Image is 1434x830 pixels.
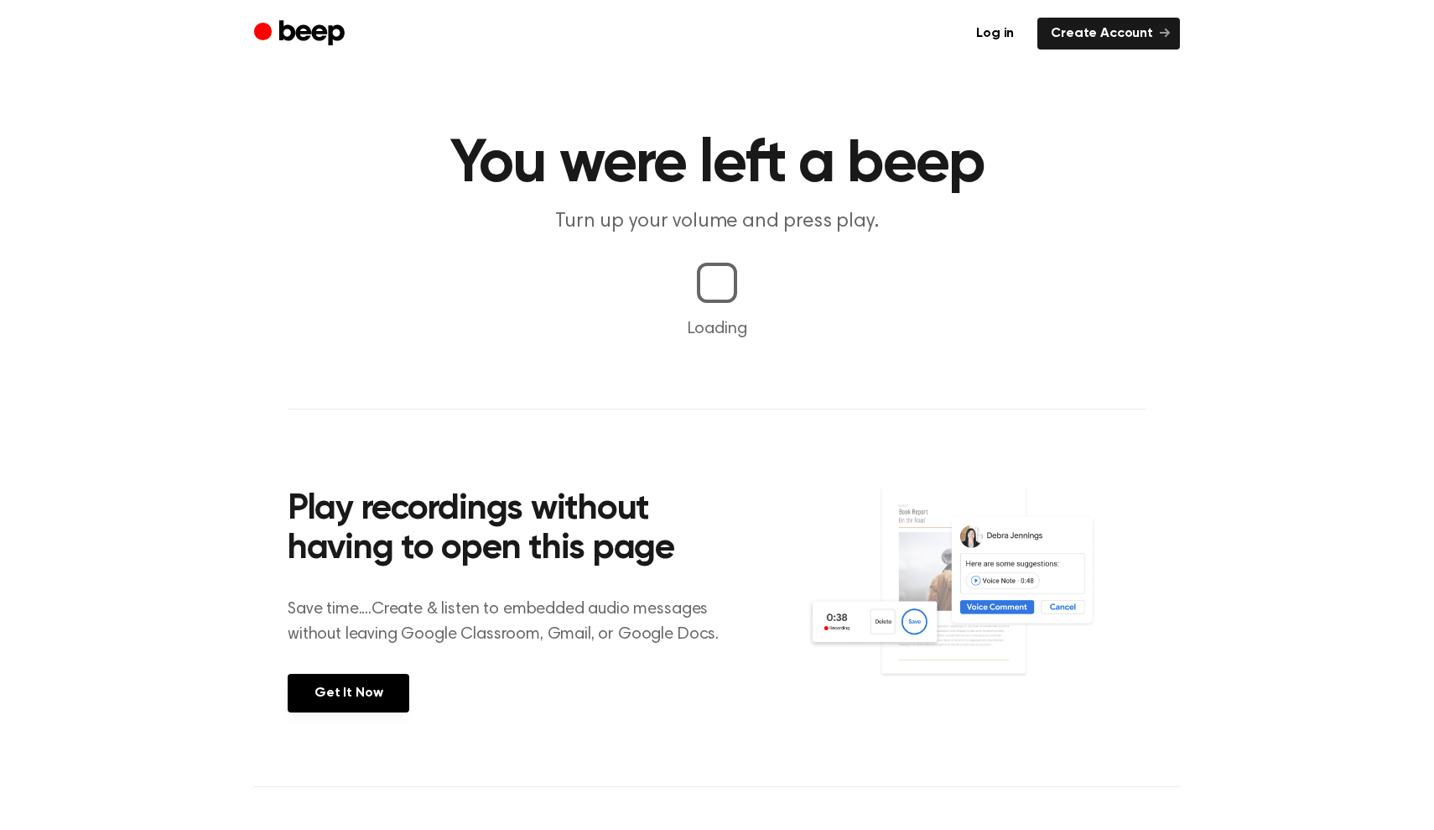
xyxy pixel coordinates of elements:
p: Save time....Create & listen to embedded audio messages without leaving Google Classroom, Gmail, ... [288,597,740,647]
a: Create Account [1037,18,1180,50]
p: Turn up your volume and press play. [395,208,1039,236]
a: Beep [254,18,349,50]
a: Log in [963,18,1027,50]
h2: Play recordings without having to open this page [288,490,740,570]
a: Get It Now [288,674,409,713]
img: Voice Comments on Docs and Recording Widget [807,485,1146,711]
h1: You were left a beep [288,134,1146,195]
p: Loading [20,316,1414,342]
